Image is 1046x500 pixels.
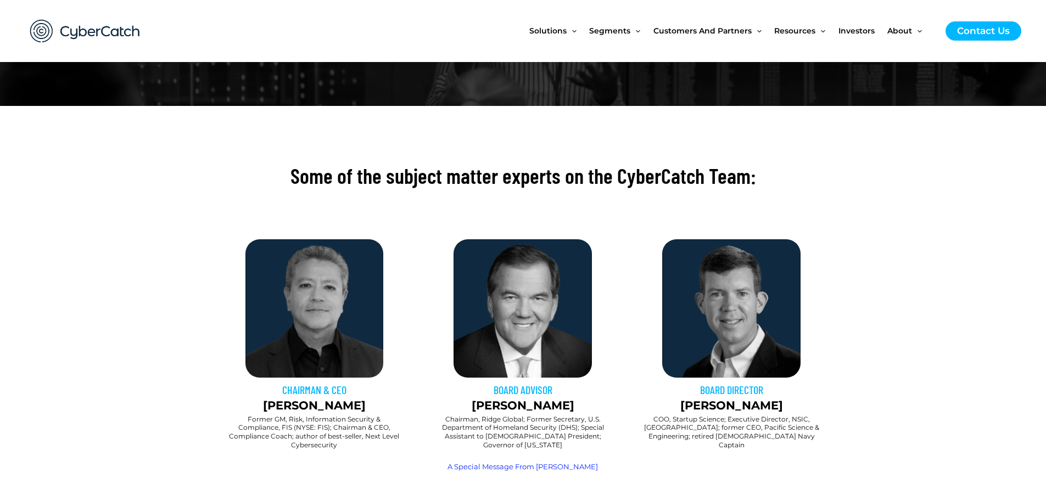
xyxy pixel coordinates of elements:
[633,397,830,414] p: [PERSON_NAME]
[912,8,922,54] span: Menu Toggle
[19,8,151,54] img: CyberCatch
[435,415,611,449] h2: Chairman, Ridge Global; Former Secretary, U.S. Department of Homeland Security (DHS); Special Ass...
[838,8,887,54] a: Investors
[589,8,630,54] span: Segments
[448,462,598,471] a: A Special Message From [PERSON_NAME]
[815,8,825,54] span: Menu Toggle
[633,383,830,397] h3: BOARD DIRECTOR
[838,8,875,54] span: Investors
[752,8,762,54] span: Menu Toggle
[644,415,819,449] h2: COO, Startup Science; Executive Director, NSIC, [GEOGRAPHIC_DATA]; former CEO, Pacific Science & ...
[567,8,577,54] span: Menu Toggle
[529,8,935,54] nav: Site Navigation: New Main Menu
[227,415,402,449] h2: Former GM, Risk, Information Security & Compliance, FIS (NYSE: FIS); Chairman & CEO, Compliance C...
[424,397,622,414] p: [PERSON_NAME]
[424,383,622,397] h3: BOARD ADVISOR
[216,397,413,414] p: [PERSON_NAME]
[216,162,831,190] h2: Some of the subject matter experts on the CyberCatch Team:
[774,8,815,54] span: Resources
[653,8,752,54] span: Customers and Partners
[529,8,567,54] span: Solutions
[216,383,413,397] h3: CHAIRMAN & CEO
[887,8,912,54] span: About
[946,21,1021,41] a: Contact Us
[630,8,640,54] span: Menu Toggle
